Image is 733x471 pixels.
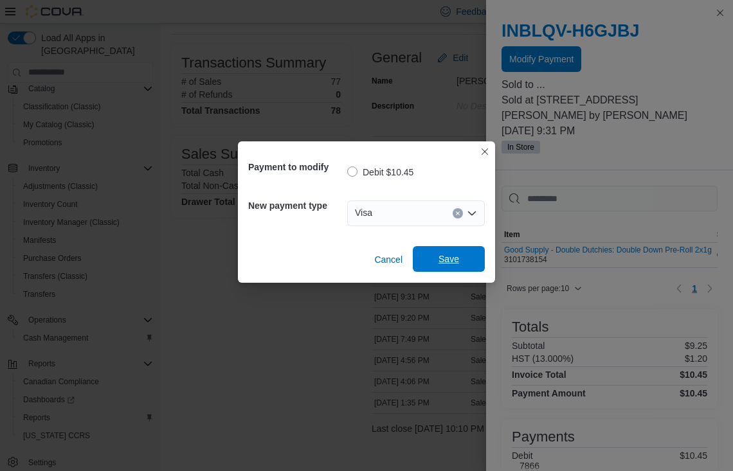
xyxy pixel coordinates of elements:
label: Debit $10.45 [347,164,413,180]
h5: Payment to modify [248,154,345,180]
button: Clear input [453,208,463,218]
h5: New payment type [248,193,345,218]
button: Cancel [369,247,408,272]
button: Open list of options [467,208,477,218]
button: Closes this modal window [477,144,493,159]
span: Cancel [374,253,403,266]
span: Visa [355,205,372,220]
input: Accessible screen reader label [377,206,379,221]
button: Save [413,246,485,272]
span: Save [439,253,459,265]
